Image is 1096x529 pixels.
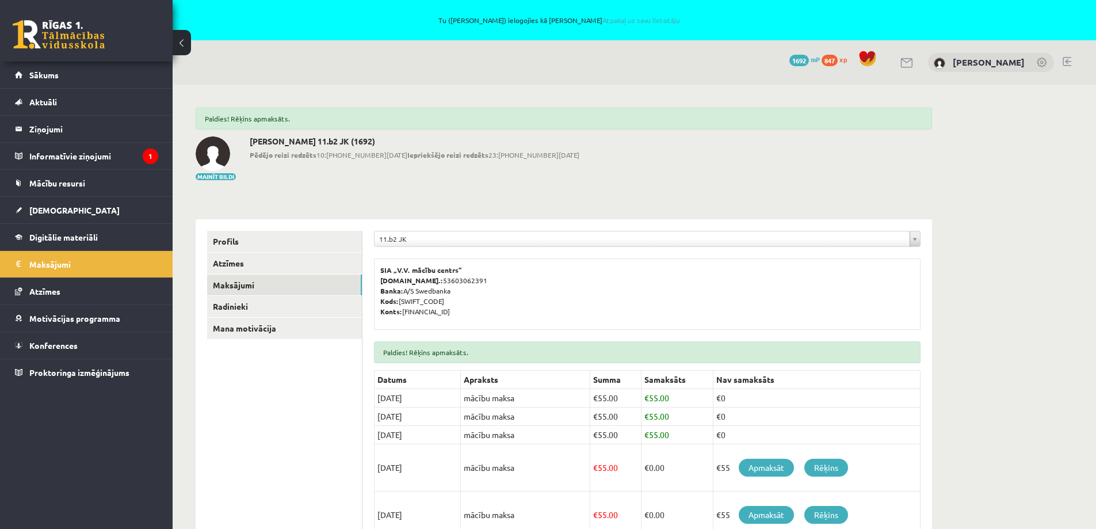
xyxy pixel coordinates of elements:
[29,340,78,351] span: Konferences
[29,367,129,378] span: Proktoringa izmēģinājums
[641,408,713,426] td: 55.00
[15,143,158,169] a: Informatīvie ziņojumi1
[29,116,158,142] legend: Ziņojumi
[641,426,713,444] td: 55.00
[713,371,920,389] th: Nav samaksāts
[641,371,713,389] th: Samaksāts
[29,97,57,107] span: Aktuāli
[375,389,461,408] td: [DATE]
[196,108,932,130] div: Paldies! Rēķins apmaksāts.
[590,426,641,444] td: 55.00
[29,232,98,242] span: Digitālie materiāli
[374,341,921,363] div: Paldies! Rēķins apmaksāts.
[15,116,158,142] a: Ziņojumi
[590,444,641,492] td: 55.00
[29,205,120,215] span: [DEMOGRAPHIC_DATA]
[15,332,158,359] a: Konferences
[375,426,461,444] td: [DATE]
[461,426,590,444] td: mācību maksa
[641,389,713,408] td: 55.00
[207,275,362,296] a: Maksājumi
[15,62,158,88] a: Sākums
[196,173,236,180] button: Mainīt bildi
[641,444,713,492] td: 0.00
[593,411,598,421] span: €
[461,444,590,492] td: mācību maksa
[644,462,649,473] span: €
[375,231,920,246] a: 11.b2 JK
[380,265,914,317] p: 53603062391 A/S Swedbanka [SWIFT_CODE] [FINANCIAL_ID]
[380,286,403,295] b: Banka:
[13,20,105,49] a: Rīgas 1. Tālmācības vidusskola
[132,17,987,24] span: Tu ([PERSON_NAME]) ielogojies kā [PERSON_NAME]
[602,16,680,25] a: Atpakaļ uz savu lietotāju
[375,371,461,389] th: Datums
[644,411,649,421] span: €
[789,55,820,64] a: 1692 mP
[461,408,590,426] td: mācību maksa
[207,231,362,252] a: Profils
[811,55,820,64] span: mP
[822,55,853,64] a: 847 xp
[250,150,316,159] b: Pēdējo reizi redzēts
[804,506,848,524] a: Rēķins
[739,506,794,524] a: Apmaksāt
[590,408,641,426] td: 55.00
[593,509,598,520] span: €
[804,459,848,477] a: Rēķins
[380,276,443,285] b: [DOMAIN_NAME].:
[15,251,158,277] a: Maksājumi
[713,426,920,444] td: €0
[15,359,158,386] a: Proktoringa izmēģinājums
[375,444,461,492] td: [DATE]
[593,393,598,403] span: €
[15,305,158,332] a: Motivācijas programma
[207,253,362,274] a: Atzīmes
[953,56,1025,68] a: [PERSON_NAME]
[713,444,920,492] td: €55
[250,136,579,146] h2: [PERSON_NAME] 11.b2 JK (1692)
[250,150,579,160] span: 10:[PHONE_NUMBER][DATE] 23:[PHONE_NUMBER][DATE]
[822,55,838,66] span: 847
[375,408,461,426] td: [DATE]
[461,389,590,408] td: mācību maksa
[15,197,158,223] a: [DEMOGRAPHIC_DATA]
[407,150,488,159] b: Iepriekšējo reizi redzēts
[789,55,809,66] span: 1692
[380,265,463,275] b: SIA „V.V. mācību centrs”
[934,58,945,69] img: Marta Laķe
[207,318,362,339] a: Mana motivācija
[15,89,158,115] a: Aktuāli
[29,70,59,80] span: Sākums
[15,224,158,250] a: Digitālie materiāli
[739,459,794,477] a: Apmaksāt
[593,429,598,440] span: €
[380,296,399,306] b: Kods:
[380,307,402,316] b: Konts:
[461,371,590,389] th: Apraksts
[29,251,158,277] legend: Maksājumi
[590,389,641,408] td: 55.00
[379,231,905,246] span: 11.b2 JK
[15,170,158,196] a: Mācību resursi
[644,509,649,520] span: €
[593,462,598,473] span: €
[713,408,920,426] td: €0
[590,371,641,389] th: Summa
[15,278,158,305] a: Atzīmes
[644,429,649,440] span: €
[29,143,158,169] legend: Informatīvie ziņojumi
[207,296,362,317] a: Radinieki
[29,178,85,188] span: Mācību resursi
[839,55,847,64] span: xp
[196,136,230,171] img: Marta Laķe
[29,313,120,324] span: Motivācijas programma
[29,286,60,296] span: Atzīmes
[143,149,158,164] i: 1
[713,389,920,408] td: €0
[644,393,649,403] span: €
